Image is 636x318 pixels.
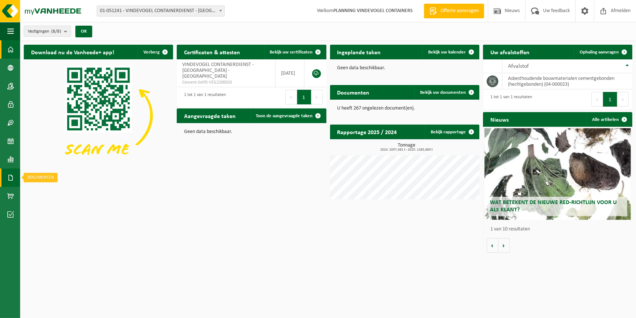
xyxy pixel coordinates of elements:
[334,148,479,152] span: 2024: 2057,481 t - 2025: 1285,860 t
[264,45,326,59] a: Bekijk uw certificaten
[498,238,510,253] button: Volgende
[97,5,225,16] span: 01-051241 - VINDEVOGEL CONTAINERDIENST - OUDENAARDE - OUDENAARDE
[502,73,632,89] td: asbesthoudende bouwmaterialen cementgebonden (hechtgebonden) (04-000023)
[428,50,466,55] span: Bekijk uw kalender
[311,90,323,104] button: Next
[334,143,479,152] h3: Tonnage
[297,90,311,104] button: 1
[276,59,305,87] td: [DATE]
[270,50,313,55] span: Bekijk uw certificaten
[414,85,479,100] a: Bekijk uw documenten
[24,59,173,171] img: Download de VHEPlus App
[143,50,160,55] span: Verberg
[422,45,479,59] a: Bekijk uw kalender
[182,62,254,79] span: VINDEVOGEL CONTAINERDIENST - [GEOGRAPHIC_DATA] - [GEOGRAPHIC_DATA]
[487,238,498,253] button: Vorige
[490,227,629,232] p: 1 van 10 resultaten
[180,89,226,105] div: 1 tot 1 van 1 resultaten
[177,45,247,59] h2: Certificaten & attesten
[182,79,269,85] span: Consent-SelfD-VEG2200026
[28,26,61,37] span: Vestigingen
[97,6,224,16] span: 01-051241 - VINDEVOGEL CONTAINERDIENST - OUDENAARDE - OUDENAARDE
[24,26,71,37] button: Vestigingen(8/8)
[439,7,480,15] span: Offerte aanvragen
[425,125,479,139] a: Bekijk rapportage
[24,45,121,59] h2: Download nu de Vanheede+ app!
[138,45,172,59] button: Verberg
[483,112,516,126] h2: Nieuws
[424,4,484,18] a: Offerte aanvragen
[330,85,377,99] h2: Documenten
[580,50,619,55] span: Ophaling aanvragen
[603,92,617,107] button: 1
[51,29,61,34] count: (8/8)
[330,45,388,59] h2: Ingeplande taken
[617,92,629,107] button: Next
[483,45,537,59] h2: Uw afvalstoffen
[337,106,472,111] p: U heeft 267 ongelezen document(en).
[250,108,326,123] a: Toon de aangevraagde taken
[508,63,529,69] span: Afvalstof
[177,108,243,123] h2: Aangevraagde taken
[591,92,603,107] button: Previous
[184,129,319,134] p: Geen data beschikbaar.
[487,91,532,107] div: 1 tot 1 van 1 resultaten
[420,90,466,95] span: Bekijk uw documenten
[490,200,617,212] span: Wat betekent de nieuwe RED-richtlijn voor u als klant?
[337,66,472,71] p: Geen data beschikbaar.
[586,112,632,127] a: Alle artikelen
[330,125,404,139] h2: Rapportage 2025 / 2024
[574,45,632,59] a: Ophaling aanvragen
[285,90,297,104] button: Previous
[256,114,313,118] span: Toon de aangevraagde taken
[75,26,92,37] button: OK
[333,8,413,14] strong: PLANNING VINDEVOGEL CONTAINERS
[485,128,631,220] a: Wat betekent de nieuwe RED-richtlijn voor u als klant?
